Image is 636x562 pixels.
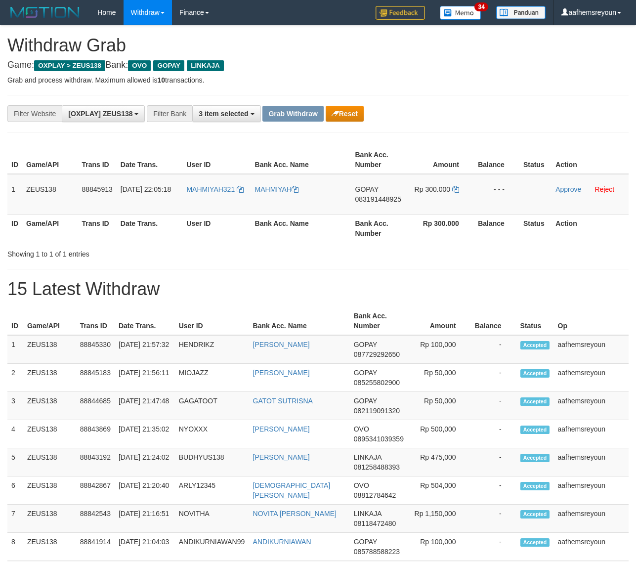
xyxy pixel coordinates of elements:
td: GAGATOOT [175,392,249,420]
span: Accepted [520,510,550,519]
div: Showing 1 to 1 of 1 entries [7,245,257,259]
th: Action [551,146,629,174]
td: ZEUS138 [23,448,76,476]
span: MAHMIYAH321 [186,185,235,193]
th: Status [516,307,554,335]
td: Rp 504,000 [408,476,471,505]
th: Trans ID [78,146,116,174]
button: 3 item selected [192,105,260,122]
td: - [471,533,516,561]
h1: Withdraw Grab [7,36,629,55]
span: OVO [128,60,151,71]
span: OVO [354,481,369,489]
td: 88843192 [76,448,115,476]
td: aafhemsreyoun [554,505,629,533]
td: 1 [7,335,23,364]
td: 88845183 [76,364,115,392]
a: [DEMOGRAPHIC_DATA][PERSON_NAME] [253,481,331,499]
th: ID [7,307,23,335]
td: aafhemsreyoun [554,392,629,420]
span: LINKAJA [187,60,224,71]
th: User ID [182,214,251,242]
span: LINKAJA [354,510,382,518]
span: Copy 0895341039359 to clipboard [354,435,404,443]
th: Trans ID [76,307,115,335]
span: OVO [354,425,369,433]
span: Accepted [520,397,550,406]
span: GOPAY [354,538,377,546]
th: Date Trans. [117,214,183,242]
span: OXPLAY > ZEUS138 [34,60,105,71]
td: 5 [7,448,23,476]
a: ANDIKURNIAWAN [253,538,311,546]
th: Trans ID [78,214,116,242]
th: Bank Acc. Number [351,214,408,242]
td: 4 [7,420,23,448]
a: [PERSON_NAME] [253,369,310,377]
th: Op [554,307,629,335]
td: ZEUS138 [23,533,76,561]
td: [DATE] 21:20:40 [115,476,175,505]
td: aafhemsreyoun [554,364,629,392]
td: 88845330 [76,335,115,364]
td: - [471,392,516,420]
td: - [471,364,516,392]
span: Copy 083191448925 to clipboard [355,195,401,203]
td: ZEUS138 [23,392,76,420]
span: [OXPLAY] ZEUS138 [68,110,132,118]
td: 88843869 [76,420,115,448]
th: User ID [175,307,249,335]
td: NOVITHA [175,505,249,533]
td: 1 [7,174,22,215]
a: [PERSON_NAME] [253,425,310,433]
span: Accepted [520,341,550,349]
img: MOTION_logo.png [7,5,83,20]
span: Accepted [520,454,550,462]
th: Bank Acc. Number [351,146,408,174]
div: Filter Bank [147,105,192,122]
span: 3 item selected [199,110,248,118]
td: [DATE] 21:35:02 [115,420,175,448]
span: Copy 08118472480 to clipboard [354,519,396,527]
td: ZEUS138 [23,476,76,505]
td: Rp 475,000 [408,448,471,476]
td: 2 [7,364,23,392]
td: ANDIKURNIAWAN99 [175,533,249,561]
th: Balance [474,146,519,174]
th: ID [7,214,22,242]
span: Copy 081258488393 to clipboard [354,463,400,471]
img: Button%20Memo.svg [440,6,481,20]
a: Approve [555,185,581,193]
button: [OXPLAY] ZEUS138 [62,105,145,122]
a: NOVITA [PERSON_NAME] [253,510,337,518]
a: [PERSON_NAME] [253,341,310,348]
th: Date Trans. [115,307,175,335]
th: Amount [408,146,474,174]
th: ID [7,146,22,174]
td: ZEUS138 [23,335,76,364]
td: - - - [474,174,519,215]
th: Balance [471,307,516,335]
td: Rp 100,000 [408,335,471,364]
a: GATOT SUTRISNA [253,397,313,405]
span: Accepted [520,426,550,434]
td: 7 [7,505,23,533]
td: 88844685 [76,392,115,420]
td: aafhemsreyoun [554,420,629,448]
td: 6 [7,476,23,505]
span: Copy 085788588223 to clipboard [354,548,400,556]
td: ZEUS138 [23,364,76,392]
span: GOPAY [153,60,184,71]
th: Game/API [22,146,78,174]
td: 8 [7,533,23,561]
span: Rp 300.000 [415,185,450,193]
td: MIOJAZZ [175,364,249,392]
td: - [471,476,516,505]
img: Feedback.jpg [376,6,425,20]
td: 3 [7,392,23,420]
span: Copy 087729292650 to clipboard [354,350,400,358]
td: Rp 1,150,000 [408,505,471,533]
td: - [471,335,516,364]
span: Accepted [520,369,550,378]
a: [PERSON_NAME] [253,453,310,461]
